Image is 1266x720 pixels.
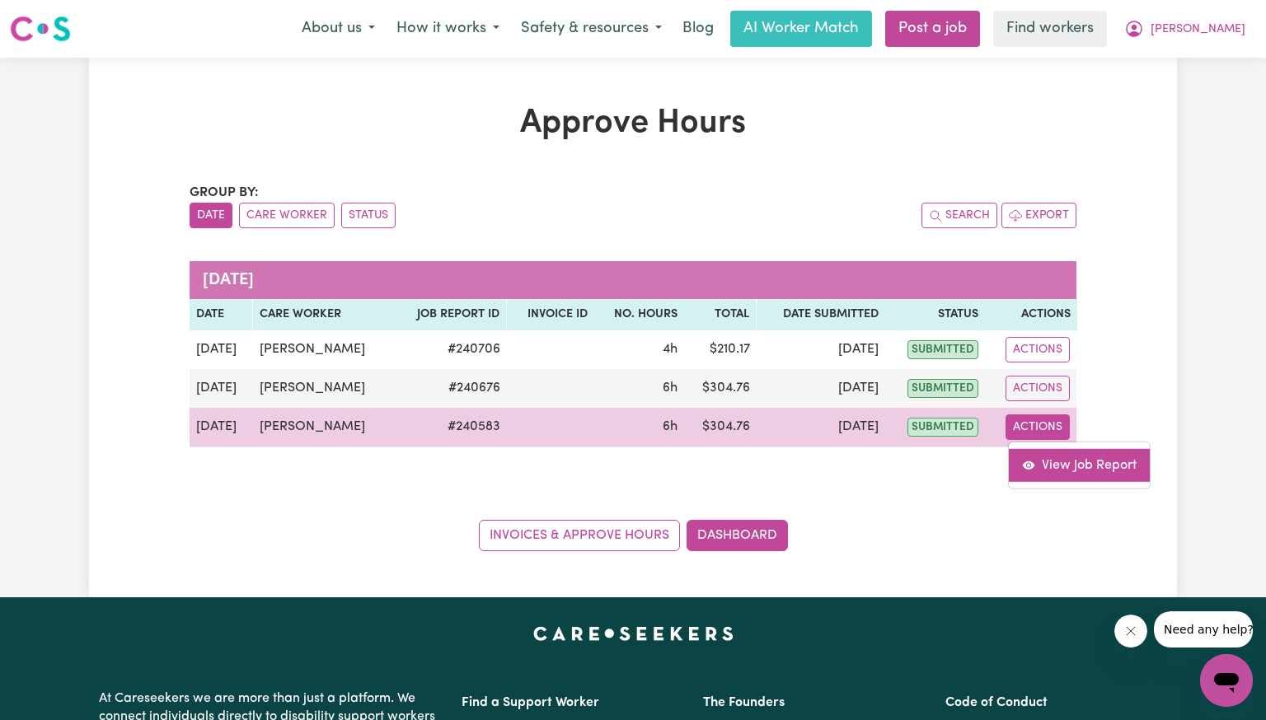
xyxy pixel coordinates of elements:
[253,299,393,330] th: Care worker
[684,369,757,408] td: $ 304.76
[1151,21,1245,39] span: [PERSON_NAME]
[533,627,734,640] a: Careseekers home page
[1006,414,1070,440] button: Actions
[341,203,396,228] button: sort invoices by paid status
[253,369,393,408] td: [PERSON_NAME]
[462,696,599,709] a: Find a Support Worker
[757,408,885,447] td: [DATE]
[663,343,678,356] span: 4 hours
[663,420,678,433] span: 6 hours
[190,408,253,447] td: [DATE]
[393,299,506,330] th: Job Report ID
[593,299,684,330] th: No. Hours
[10,10,71,48] a: Careseekers logo
[907,340,978,359] span: submitted
[1154,611,1253,648] iframe: Message from company
[190,104,1076,143] h1: Approve Hours
[10,12,100,25] span: Need any help?
[386,12,510,46] button: How it works
[684,330,757,369] td: $ 210.17
[703,696,785,709] a: The Founders
[1009,448,1150,481] a: View job report 240583
[479,520,680,551] a: Invoices & Approve Hours
[10,14,71,44] img: Careseekers logo
[921,203,997,228] button: Search
[907,418,978,437] span: submitted
[945,696,1048,709] a: Code of Conduct
[291,12,386,46] button: About us
[507,299,593,330] th: Invoice ID
[239,203,335,228] button: sort invoices by care worker
[393,408,506,447] td: # 240583
[663,381,678,395] span: 6 hours
[510,12,673,46] button: Safety & resources
[1008,441,1151,489] div: Actions
[757,369,885,408] td: [DATE]
[885,11,980,47] a: Post a job
[684,408,757,447] td: $ 304.76
[393,369,506,408] td: # 240676
[253,408,393,447] td: [PERSON_NAME]
[730,11,872,47] a: AI Worker Match
[757,330,885,369] td: [DATE]
[393,330,506,369] td: # 240706
[757,299,885,330] th: Date Submitted
[985,299,1076,330] th: Actions
[190,203,232,228] button: sort invoices by date
[1006,337,1070,362] button: Actions
[190,186,259,199] span: Group by:
[1006,376,1070,401] button: Actions
[190,261,1076,299] caption: [DATE]
[190,330,253,369] td: [DATE]
[885,299,985,330] th: Status
[1001,203,1076,228] button: Export
[673,11,724,47] a: Blog
[993,11,1107,47] a: Find workers
[1114,615,1147,648] iframe: Close message
[1114,12,1256,46] button: My Account
[684,299,757,330] th: Total
[253,330,393,369] td: [PERSON_NAME]
[190,369,253,408] td: [DATE]
[1200,654,1253,707] iframe: Button to launch messaging window
[687,520,788,551] a: Dashboard
[190,299,253,330] th: Date
[907,379,978,398] span: submitted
